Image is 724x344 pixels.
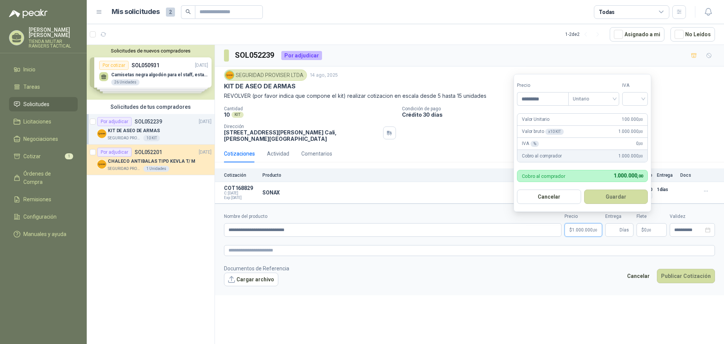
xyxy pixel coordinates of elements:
[564,213,602,220] label: Precio
[402,111,721,118] p: Crédito 30 días
[638,142,643,146] span: ,00
[23,213,57,221] span: Configuración
[610,27,664,42] button: Asignado a mi
[636,140,643,147] span: 0
[23,230,66,238] span: Manuales y ayuda
[9,114,78,129] a: Licitaciones
[638,117,643,122] span: ,00
[584,190,648,204] button: Guardar
[670,27,715,42] button: No Leídos
[97,129,106,138] img: Company Logo
[522,174,565,179] p: Cobro al comprador
[620,224,629,236] span: Días
[199,149,212,156] p: [DATE]
[97,117,132,126] div: Por adjudicar
[224,92,715,100] p: REVOLVER (por favor indica que compone el kit) realizar cotizacion en escala desde 5 hasta 15 uni...
[593,228,597,232] span: ,00
[517,190,581,204] button: Cancelar
[618,153,643,160] span: 1.000.000
[97,160,106,169] img: Company Logo
[224,196,258,200] span: Exp: [DATE]
[224,185,258,191] p: COT168829
[186,9,191,14] span: search
[23,100,49,108] span: Solicitudes
[622,116,643,123] span: 100.000
[9,97,78,111] a: Solicitudes
[23,135,58,143] span: Negociaciones
[166,8,175,17] span: 2
[565,28,604,40] div: 1 - 2 de 2
[281,51,322,60] div: Por adjudicar
[108,166,142,172] p: SEGURIDAD PROVISER LTDA
[224,273,278,286] button: Cargar archivo
[638,130,643,134] span: ,00
[647,228,651,232] span: ,00
[23,170,71,186] span: Órdenes de Compra
[573,93,615,105] span: Unitario
[262,190,280,196] p: SONAX
[605,213,633,220] label: Entrega
[9,210,78,224] a: Configuración
[108,127,160,134] p: KIT DE ASEO DE ARMAS
[23,152,41,160] span: Cotizar
[224,111,230,118] p: 10
[637,174,643,179] span: ,00
[657,269,715,283] button: Publicar Cotización
[9,62,78,77] a: Inicio
[638,154,643,158] span: ,00
[224,129,380,142] p: [STREET_ADDRESS][PERSON_NAME] Cali , [PERSON_NAME][GEOGRAPHIC_DATA]
[9,227,78,241] a: Manuales y ayuda
[9,80,78,94] a: Tareas
[87,45,215,100] div: Solicitudes de nuevos compradoresPor cotizarSOL050931[DATE] Camisetas negra algodón para el staff...
[224,106,396,111] p: Cantidad
[29,39,78,48] p: TIENDA MILITAR RANGERS TACTICAL
[618,128,643,135] span: 1.000.000
[87,114,215,145] a: Por adjudicarSOL052239[DATE] Company LogoKIT DE ASEO DE ARMASSEGURIDAD PROVISER LTDA10 KIT
[108,158,195,165] p: CHALECO ANTIBALAS TIPO KEVLA T/ M
[23,195,51,204] span: Remisiones
[112,6,160,17] h1: Mis solicitudes
[87,100,215,114] div: Solicitudes de tus compradores
[224,173,258,178] p: Cotización
[232,112,244,118] div: KIT
[224,264,289,273] p: Documentos de Referencia
[670,213,715,220] label: Validez
[108,135,142,141] p: SEGURIDAD PROVISER LTDA
[637,223,667,237] p: $ 0,00
[9,192,78,207] a: Remisiones
[310,72,338,79] p: 14 ago, 2025
[224,150,255,158] div: Cotizaciones
[564,223,602,237] p: $1.000.000,00
[9,149,78,164] a: Cotizar1
[572,228,597,232] span: 1.000.000
[522,140,539,147] p: IVA
[9,167,78,189] a: Órdenes de Compra
[224,124,380,129] p: Dirección
[199,118,212,125] p: [DATE]
[224,69,307,81] div: SEGURIDAD PROVISER LTDA
[657,173,676,178] p: Entrega
[23,117,51,126] span: Licitaciones
[644,228,651,232] span: 0
[65,153,73,159] span: 1
[9,9,48,18] img: Logo peakr
[9,132,78,146] a: Negociaciones
[143,135,160,141] div: 10 KIT
[522,128,564,135] p: Valor bruto
[641,228,644,232] span: $
[135,150,162,155] p: SOL052201
[599,8,615,16] div: Todas
[90,48,212,54] button: Solicitudes de nuevos compradores
[657,185,676,194] p: 1 días
[301,150,332,158] div: Comentarios
[224,191,258,196] span: C: [DATE]
[262,173,579,178] p: Producto
[224,213,561,220] label: Nombre del producto
[267,150,289,158] div: Actividad
[135,119,162,124] p: SOL052239
[517,82,568,89] label: Precio
[23,83,40,91] span: Tareas
[531,141,539,147] div: %
[522,116,549,123] p: Valor Unitario
[225,71,234,79] img: Company Logo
